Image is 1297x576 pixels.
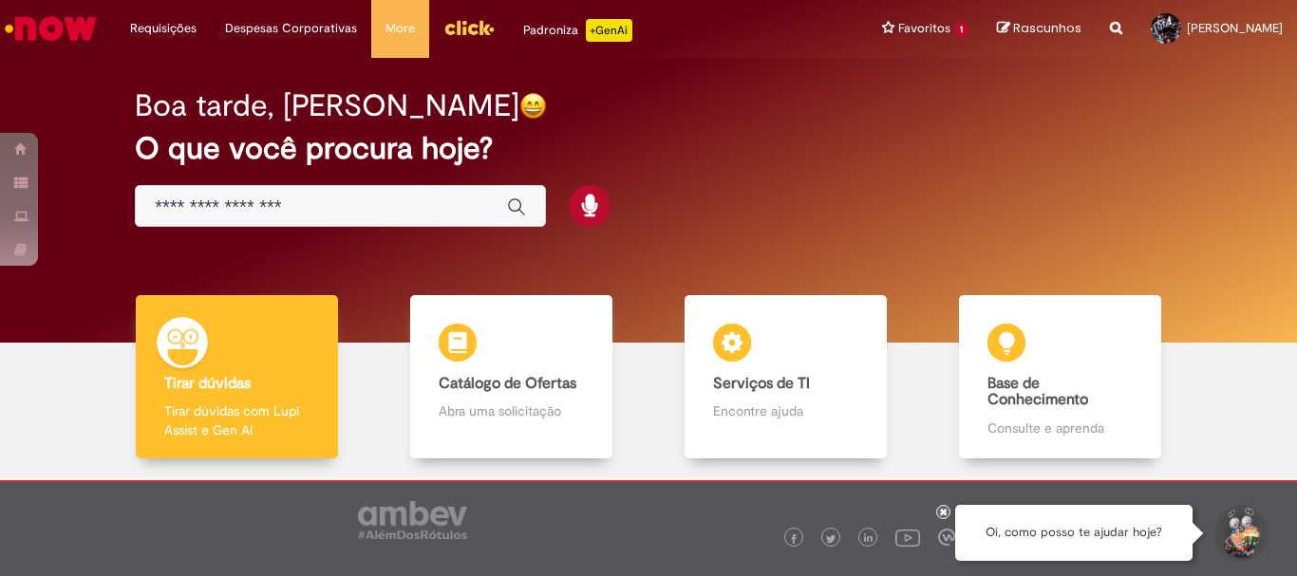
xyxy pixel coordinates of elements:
[135,89,519,122] h2: Boa tarde, [PERSON_NAME]
[385,19,415,38] span: More
[648,295,923,459] a: Serviços de TI Encontre ajuda
[826,534,836,544] img: logo_footer_twitter.png
[713,374,810,393] b: Serviços de TI
[443,13,495,42] img: click_logo_yellow_360x200.png
[519,92,547,120] img: happy-face.png
[898,19,950,38] span: Favoritos
[374,295,648,459] a: Catálogo de Ofertas Abra uma solicitação
[358,501,467,539] img: logo_footer_ambev_rotulo_gray.png
[864,533,874,545] img: logo_footer_linkedin.png
[164,401,309,439] p: Tirar dúvidas com Lupi Assist e Gen Ai
[1013,19,1081,37] span: Rascunhos
[439,401,583,420] p: Abra uma solicitação
[1212,505,1269,562] button: Iniciar Conversa de Suporte
[225,19,357,38] span: Despesas Corporativas
[1187,20,1283,36] span: [PERSON_NAME]
[130,19,197,38] span: Requisições
[164,374,251,393] b: Tirar dúvidas
[789,534,799,544] img: logo_footer_facebook.png
[713,401,857,420] p: Encontre ajuda
[997,20,1081,38] a: Rascunhos
[987,418,1132,437] p: Consulte e aprenda
[938,529,955,546] img: logo_footer_workplace.png
[135,132,1162,165] h2: O que você procura hoje?
[923,295,1197,459] a: Base de Conhecimento Consulte e aprenda
[955,505,1193,561] div: Oi, como posso te ajudar hoje?
[523,19,632,42] div: Padroniza
[987,374,1088,410] b: Base de Conhecimento
[954,22,968,38] span: 1
[586,19,632,42] p: +GenAi
[439,374,576,393] b: Catálogo de Ofertas
[895,525,920,549] img: logo_footer_youtube.png
[100,295,374,459] a: Tirar dúvidas Tirar dúvidas com Lupi Assist e Gen Ai
[2,9,100,47] img: ServiceNow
